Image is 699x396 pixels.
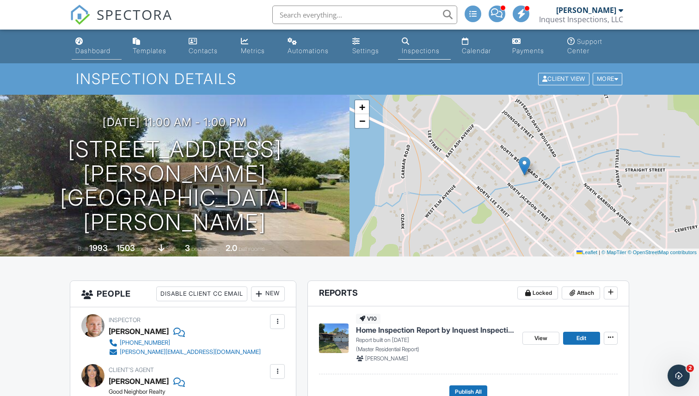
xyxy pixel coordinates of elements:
div: 3 [185,243,190,253]
a: Templates [129,33,178,60]
div: Good Neighbor Realty [109,388,222,396]
a: [PERSON_NAME][EMAIL_ADDRESS][DOMAIN_NAME] [109,347,261,357]
span: − [359,115,365,127]
a: Inspections [398,33,451,60]
a: Dashboard [72,33,122,60]
span: | [599,250,600,255]
div: [PHONE_NUMBER] [120,339,170,347]
a: Contacts [185,33,230,60]
div: New [251,286,285,301]
span: SPECTORA [97,5,172,24]
div: 1503 [116,243,135,253]
h3: [DATE] 11:00 am - 1:00 pm [103,116,247,128]
span: + [359,101,365,113]
a: © MapTiler [601,250,626,255]
a: Calendar [458,33,502,60]
a: Support Center [564,33,627,60]
div: [PERSON_NAME] [109,324,169,338]
div: Inquest Inspections, LLC [539,15,623,24]
span: Inspector [109,317,141,323]
div: Contacts [189,47,218,55]
iframe: Intercom live chat [668,365,690,387]
a: Zoom out [355,114,369,128]
div: [PERSON_NAME][EMAIL_ADDRESS][DOMAIN_NAME] [120,348,261,356]
a: Settings [349,33,391,60]
span: sq. ft. [136,245,149,252]
a: [PERSON_NAME] [109,374,169,388]
h1: [STREET_ADDRESS][PERSON_NAME] [GEOGRAPHIC_DATA][PERSON_NAME] [15,137,335,235]
div: Dashboard [75,47,110,55]
h3: People [70,281,296,307]
span: Client's Agent [109,366,154,373]
div: Inspections [402,47,440,55]
a: Zoom in [355,100,369,114]
div: Payments [512,47,544,55]
a: SPECTORA [70,12,172,32]
img: Marker [519,157,530,176]
div: 1993 [89,243,108,253]
div: Automations [288,47,329,55]
input: Search everything... [272,6,457,24]
a: Payments [509,33,556,60]
span: slab [166,245,176,252]
img: The Best Home Inspection Software - Spectora [70,5,90,25]
div: 2.0 [226,243,237,253]
span: Built [78,245,88,252]
div: Disable Client CC Email [156,286,247,301]
a: Leaflet [576,250,597,255]
span: bedrooms [191,245,217,252]
a: Metrics [237,33,276,60]
div: Calendar [462,47,491,55]
div: Client View [538,73,589,85]
span: bathrooms [239,245,265,252]
a: Client View [537,75,592,82]
a: © OpenStreetMap contributors [628,250,697,255]
a: Automations (Advanced) [284,33,341,60]
h1: Inspection Details [76,71,623,87]
span: 2 [687,365,694,372]
div: Settings [352,47,379,55]
a: [PHONE_NUMBER] [109,338,261,347]
div: Support Center [567,37,602,55]
div: Metrics [241,47,265,55]
div: [PERSON_NAME] [556,6,616,15]
div: Templates [133,47,166,55]
div: More [593,73,623,85]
